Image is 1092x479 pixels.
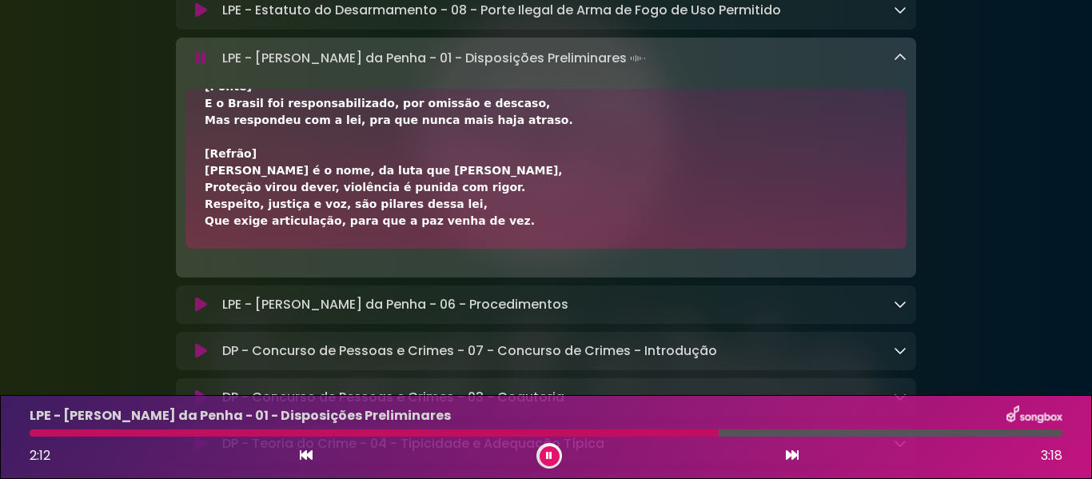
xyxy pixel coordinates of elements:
[1006,405,1062,426] img: songbox-logo-white.png
[30,446,50,465] span: 2:12
[222,47,649,70] p: LPE - [PERSON_NAME] da Penha - 01 - Disposições Preliminares
[222,295,568,314] p: LPE - [PERSON_NAME] da Penha - 06 - Procedimentos
[222,1,781,20] p: LPE - Estatuto do Desarmamento - 08 - Porte Ilegal de Arma de Fogo de Uso Permitido
[222,341,717,361] p: DP - Concurso de Pessoas e Crimes - 07 - Concurso de Crimes - Introdução
[30,406,451,425] p: LPE - [PERSON_NAME] da Penha - 01 - Disposições Preliminares
[222,388,564,407] p: DP - Concurso de Pessoas e Crimes - 03 - Coautoria
[627,47,649,70] img: waveform4.gif
[1041,446,1062,465] span: 3:18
